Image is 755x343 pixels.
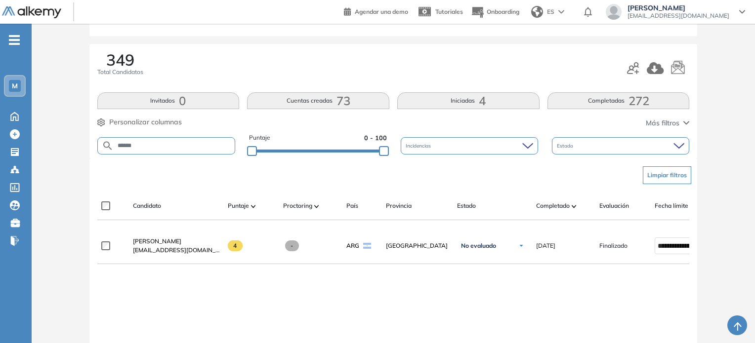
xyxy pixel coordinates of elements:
div: Estado [552,137,689,154]
i: - [9,39,20,41]
span: Estado [457,201,476,210]
img: SEARCH_ALT [102,140,114,152]
img: [missing "en.ARROW_ALT" translation] [314,205,319,208]
span: Completado [536,201,570,210]
span: Estado [557,142,575,150]
span: Finalizado [599,241,628,250]
span: ARG [346,241,359,250]
span: 4 [228,240,243,251]
img: world [531,6,543,18]
img: [missing "en.ARROW_ALT" translation] [572,205,577,208]
span: - [285,240,299,251]
span: Total Candidatos [97,68,143,76]
img: arrow [558,10,564,14]
span: Proctoring [283,201,312,210]
span: [EMAIL_ADDRESS][DOMAIN_NAME] [133,246,220,255]
span: Tutoriales [435,8,463,15]
span: Onboarding [487,8,519,15]
img: Ícono de flecha [518,243,524,249]
button: Onboarding [471,1,519,23]
span: Fecha límite [655,201,688,210]
span: 349 [106,52,134,68]
span: País [346,201,358,210]
span: [EMAIL_ADDRESS][DOMAIN_NAME] [628,12,729,20]
button: Más filtros [646,118,689,128]
img: Logo [2,6,61,19]
img: ARG [363,243,371,249]
span: Más filtros [646,118,679,128]
span: [GEOGRAPHIC_DATA] [386,241,449,250]
span: Personalizar columnas [109,117,182,127]
button: Iniciadas4 [397,92,540,109]
span: [PERSON_NAME] [133,237,181,245]
span: Puntaje [228,201,249,210]
span: Candidato [133,201,161,210]
span: M [12,82,18,90]
button: Limpiar filtros [643,166,691,184]
a: Agendar una demo [344,5,408,17]
span: ES [547,7,554,16]
span: Puntaje [249,133,270,143]
span: [DATE] [536,241,555,250]
button: Invitados0 [97,92,240,109]
button: Personalizar columnas [97,117,182,127]
button: Completadas272 [547,92,690,109]
span: Incidencias [406,142,433,150]
span: No evaluado [461,242,496,250]
span: Evaluación [599,201,629,210]
a: [PERSON_NAME] [133,237,220,246]
img: [missing "en.ARROW_ALT" translation] [251,205,256,208]
span: Agendar una demo [355,8,408,15]
span: 0 - 100 [364,133,387,143]
div: Incidencias [401,137,538,154]
span: Provincia [386,201,412,210]
span: [PERSON_NAME] [628,4,729,12]
button: Cuentas creadas73 [247,92,389,109]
